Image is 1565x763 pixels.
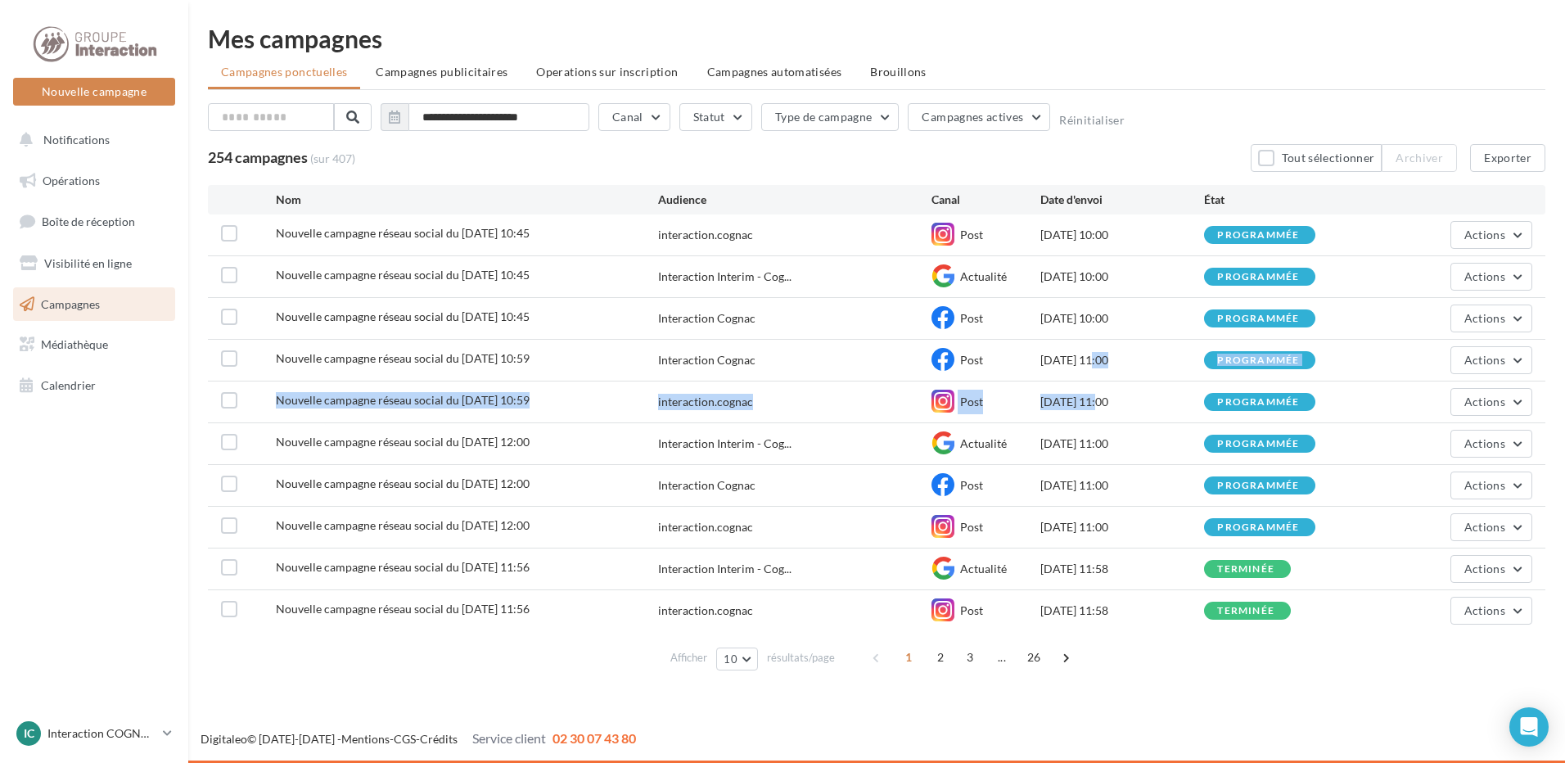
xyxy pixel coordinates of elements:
span: Campagnes [41,296,100,310]
div: [DATE] 11:00 [1040,394,1204,410]
div: [DATE] 11:00 [1040,519,1204,535]
span: Calendrier [41,378,96,392]
div: Interaction Cognac [658,352,755,368]
button: Actions [1450,263,1532,291]
span: 254 campagnes [208,148,308,166]
p: Interaction COGNAC [47,725,156,742]
span: Actions [1464,353,1505,367]
button: Actions [1450,555,1532,583]
div: programmée [1217,355,1299,366]
div: programmée [1217,439,1299,449]
span: Nouvelle campagne réseau social du 26-09-2025 12:00 [276,476,530,490]
a: Crédits [420,732,458,746]
span: Nouvelle campagne réseau social du 26-09-2025 12:00 [276,435,530,449]
a: Campagnes [10,287,178,322]
span: Actions [1464,436,1505,450]
button: Archiver [1382,144,1457,172]
div: terminée [1217,606,1274,616]
span: Operations sur inscription [536,65,678,79]
button: Actions [1450,346,1532,374]
span: Brouillons [870,65,927,79]
div: Audience [658,192,931,208]
div: programmée [1217,272,1299,282]
span: Nouvelle campagne réseau social du 04-09-2025 10:45 [276,309,530,323]
span: 1 [895,644,922,670]
a: IC Interaction COGNAC [13,718,175,749]
button: Actions [1450,221,1532,249]
button: Notifications [10,123,172,157]
span: Notifications [43,133,110,147]
div: programmée [1217,230,1299,241]
span: Nouvelle campagne réseau social du 04-09-2025 10:45 [276,226,530,240]
div: programmée [1217,314,1299,324]
div: programmée [1217,522,1299,533]
span: Post [960,228,983,242]
span: Médiathèque [41,337,108,351]
span: Actions [1464,478,1505,492]
span: Afficher [670,650,707,666]
div: interaction.cognac [658,519,753,535]
div: Date d'envoi [1040,192,1204,208]
a: Visibilité en ligne [10,246,178,281]
div: [DATE] 11:00 [1040,436,1204,452]
span: ... [989,644,1015,670]
a: Médiathèque [10,327,178,362]
span: Boîte de réception [42,214,135,228]
a: CGS [394,732,416,746]
span: Visibilité en ligne [44,256,132,270]
button: 10 [716,648,758,670]
span: Actions [1464,228,1505,242]
a: Opérations [10,164,178,198]
span: Actualité [960,436,1007,450]
span: 3 [957,644,983,670]
span: Interaction Interim - Cog... [658,561,792,577]
button: Tout sélectionner [1251,144,1382,172]
div: [DATE] 11:00 [1040,477,1204,494]
span: Nouvelle campagne réseau social du 04-09-2025 10:59 [276,393,530,407]
span: Service client [472,730,546,746]
span: Nouvelle campagne réseau social du 26-09-2025 11:56 [276,602,530,616]
span: IC [24,725,34,742]
div: [DATE] 11:58 [1040,603,1204,619]
span: Actions [1464,395,1505,409]
button: Canal [598,103,670,131]
div: Interaction Cognac [658,310,755,327]
span: Campagnes actives [922,110,1023,124]
button: Actions [1450,597,1532,625]
div: programmée [1217,481,1299,491]
div: programmée [1217,397,1299,408]
div: [DATE] 11:00 [1040,352,1204,368]
span: Nouvelle campagne réseau social du 26-09-2025 12:00 [276,518,530,532]
span: Actualité [960,269,1007,283]
div: Interaction Cognac [658,477,755,494]
span: résultats/page [767,650,835,666]
div: [DATE] 11:58 [1040,561,1204,577]
span: Post [960,353,983,367]
span: Actions [1464,269,1505,283]
button: Nouvelle campagne [13,78,175,106]
span: Actualité [960,562,1007,576]
span: Actions [1464,520,1505,534]
span: 2 [927,644,954,670]
span: Post [960,603,983,617]
div: terminée [1217,564,1274,575]
span: Actions [1464,311,1505,325]
button: Statut [679,103,752,131]
span: (sur 407) [310,151,355,167]
span: Actions [1464,562,1505,576]
div: Nom [276,192,658,208]
span: Post [960,520,983,534]
span: Post [960,395,983,409]
div: Open Intercom Messenger [1509,707,1549,747]
button: Actions [1450,305,1532,332]
a: Digitaleo [201,732,247,746]
button: Exporter [1470,144,1545,172]
span: 26 [1021,644,1048,670]
div: Canal [931,192,1040,208]
div: [DATE] 10:00 [1040,227,1204,243]
button: Actions [1450,388,1532,416]
button: Réinitialiser [1059,114,1125,127]
button: Actions [1450,472,1532,499]
button: Actions [1450,513,1532,541]
span: Nouvelle campagne réseau social du 04-09-2025 10:59 [276,351,530,365]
